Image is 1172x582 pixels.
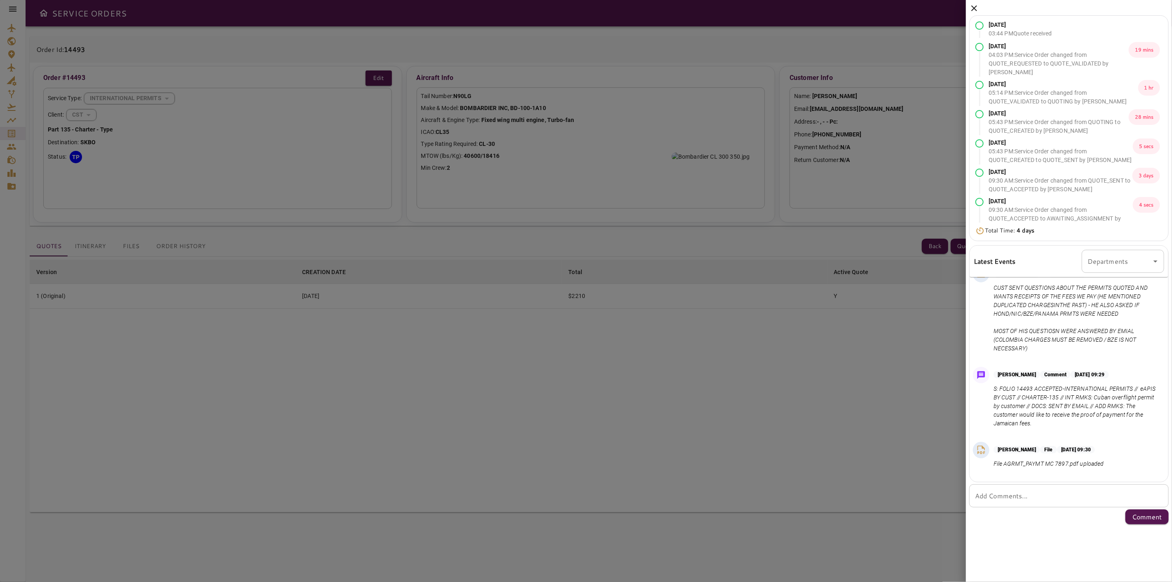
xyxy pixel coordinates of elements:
[989,29,1052,38] p: 03:44 PM Quote received
[1132,512,1162,522] p: Comment
[994,446,1040,453] p: [PERSON_NAME]
[989,168,1132,176] p: [DATE]
[1150,256,1161,267] button: Open
[1017,226,1035,235] b: 4 days
[1057,446,1095,453] p: [DATE] 09:30
[994,385,1161,428] p: S: FOLIO 14493 ACCEPTED-INTERNATIONAL PERMITS // eAPIS BY CUST // CHARTER-135 // INT RMKS: Cuban ...
[989,197,1133,206] p: [DATE]
[994,460,1104,468] p: File AGRMT_PAYMT MC 7897.pdf uploaded
[1129,42,1160,58] p: 19 mins
[994,284,1161,353] p: CUST SENT QUESTIONS ABOUT THE PERMITS QUOTED AND WANTS RECEIPTS OF THE FEES WE PAY (HE MENTIONED ...
[989,42,1129,51] p: [DATE]
[989,109,1129,118] p: [DATE]
[975,369,987,381] img: Message Icon
[1133,197,1160,213] p: 4 secs
[1040,371,1071,378] p: Comment
[989,138,1133,147] p: [DATE]
[1138,80,1160,96] p: 1 hr
[975,444,987,456] img: PDF File
[1071,371,1109,378] p: [DATE] 09:29
[1132,168,1160,183] p: 3 days
[989,147,1133,164] p: 05:43 PM : Service Order changed from QUOTE_CREATED to QUOTE_SENT by [PERSON_NAME]
[975,227,985,235] img: Timer Icon
[989,206,1133,232] p: 09:30 AM : Service Order changed from QUOTE_ACCEPTED to AWAITING_ASSIGNMENT by [PERSON_NAME]
[989,118,1129,135] p: 05:43 PM : Service Order changed from QUOTING to QUOTE_CREATED by [PERSON_NAME]
[989,89,1138,106] p: 05:14 PM : Service Order changed from QUOTE_VALIDATED to QUOTING by [PERSON_NAME]
[1040,446,1057,453] p: File
[1125,509,1169,524] button: Comment
[994,371,1040,378] p: [PERSON_NAME]
[989,51,1129,77] p: 04:03 PM : Service Order changed from QUOTE_REQUESTED to QUOTE_VALIDATED by [PERSON_NAME]
[974,256,1016,267] h6: Latest Events
[1129,109,1160,125] p: 28 mins
[989,176,1132,194] p: 09:30 AM : Service Order changed from QUOTE_SENT to QUOTE_ACCEPTED by [PERSON_NAME]
[989,21,1052,29] p: [DATE]
[1133,138,1160,154] p: 5 secs
[989,80,1138,89] p: [DATE]
[985,226,1034,235] p: Total Time:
